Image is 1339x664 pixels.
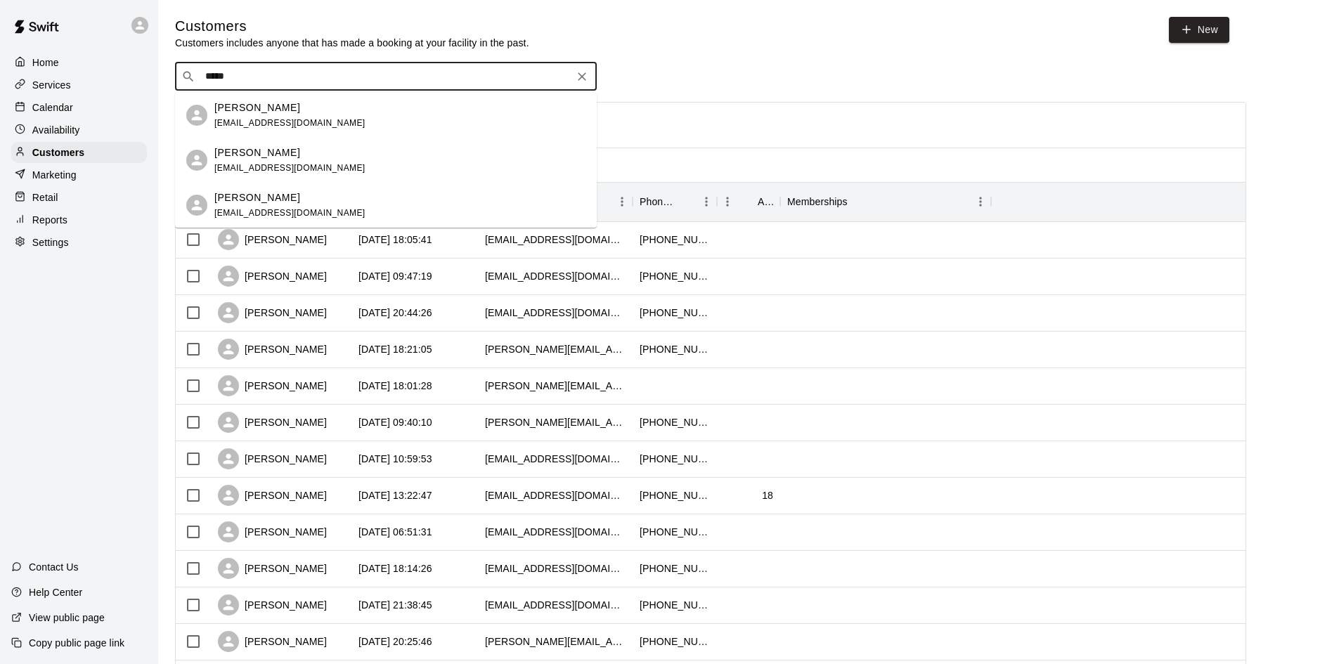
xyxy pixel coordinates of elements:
p: Availability [32,123,80,137]
div: 2025-08-23 18:14:26 [358,561,432,575]
div: 2025-09-24 18:21:05 [358,342,432,356]
a: Services [11,74,147,96]
div: Phone Number [633,182,717,221]
span: [EMAIL_ADDRESS][DOMAIN_NAME] [214,208,366,218]
div: 2025-09-30 18:05:41 [358,233,432,247]
div: Age [758,182,773,221]
div: +19734066106 [640,488,710,502]
p: Copy public page link [29,636,124,650]
div: 2025-08-29 13:22:47 [358,488,432,502]
div: mbarravecchio@yahoo.com [485,488,626,502]
div: Age [717,182,780,221]
div: +17175140797 [640,306,710,320]
p: Customers [32,145,84,160]
a: Customers [11,142,147,163]
p: [PERSON_NAME] [214,100,300,115]
div: jamiehorton25@gmail.com [485,525,626,539]
div: +16107636357 [640,269,710,283]
div: areedpharmd@gmail.com [485,452,626,466]
div: stephanie.schuetz@gmail.com [485,379,626,393]
div: [PERSON_NAME] [218,302,327,323]
div: +14843646687 [640,525,710,539]
div: 2025-08-20 21:38:45 [358,598,432,612]
a: Calendar [11,97,147,118]
div: Search customers by name or email [175,63,597,91]
a: Marketing [11,164,147,185]
a: Home [11,52,147,73]
p: Contact Us [29,560,79,574]
div: [PERSON_NAME] [218,412,327,433]
p: [PERSON_NAME] [214,145,300,160]
div: kristielfrazier@gmail.com [485,598,626,612]
p: View public page [29,611,105,625]
p: [PERSON_NAME] [214,190,300,205]
div: [PERSON_NAME] [218,339,327,360]
div: [PERSON_NAME] [218,485,327,506]
div: +14849257445 [640,561,710,575]
div: 2025-09-16 09:40:10 [358,415,432,429]
a: Availability [11,119,147,141]
button: Sort [848,192,867,211]
p: Customers includes anyone that has made a booking at your facility in the past. [175,36,529,50]
button: Menu [717,191,738,212]
button: Menu [612,191,633,212]
span: [EMAIL_ADDRESS][DOMAIN_NAME] [214,118,366,128]
div: +14844678132 [640,342,710,356]
div: 18 [762,488,773,502]
div: 2025-08-09 20:25:46 [358,634,432,649]
div: 2025-09-17 18:01:28 [358,379,432,393]
div: [PERSON_NAME] [218,631,327,652]
button: Sort [676,192,696,211]
button: Clear [572,67,592,86]
p: Retail [32,190,58,204]
p: Calendar [32,100,73,115]
button: Menu [696,191,717,212]
a: Retail [11,187,147,208]
a: New [1169,17,1229,43]
div: dugan.maria@gmail.com [485,634,626,649]
div: Maddie Adams [186,195,207,216]
div: +16108649833 [640,452,710,466]
div: [PERSON_NAME] [218,558,327,579]
div: tnrosato@gmail.com [485,233,626,247]
p: Reports [32,213,67,227]
div: 2025-09-07 10:59:53 [358,452,432,466]
div: adam.fletcher@hotmail.com [485,342,626,356]
div: 2025-08-29 06:51:31 [358,525,432,539]
div: [PERSON_NAME] [218,229,327,250]
p: Services [32,78,71,92]
div: +16107160625 [640,233,710,247]
div: Email [478,182,633,221]
div: +16317456155 [640,634,710,649]
div: [PERSON_NAME] [218,594,327,616]
button: Sort [738,192,758,211]
h5: Customers [175,17,529,36]
div: timh7305@verizon.net [485,561,626,575]
p: Marketing [32,168,77,182]
div: 2025-09-29 09:47:19 [358,269,432,283]
div: mckennaterri@hotmail.com [485,269,626,283]
div: +16104427898 [640,598,710,612]
div: Geoffrey Lockyer [186,150,207,171]
p: Help Center [29,585,82,599]
div: [PERSON_NAME] [218,448,327,469]
div: [PERSON_NAME] [218,521,327,542]
div: +16106134807 [640,415,710,429]
div: 2025-09-24 20:44:26 [358,306,432,320]
a: Settings [11,232,147,253]
div: [PERSON_NAME] [218,266,327,287]
div: Memberships [787,182,848,221]
a: Reports [11,209,147,230]
div: [PERSON_NAME] [218,375,327,396]
p: Home [32,56,59,70]
span: [EMAIL_ADDRESS][DOMAIN_NAME] [214,163,366,173]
